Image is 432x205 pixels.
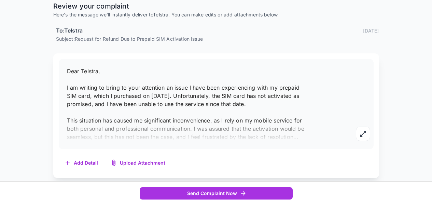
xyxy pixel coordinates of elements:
[53,11,379,18] p: Here's the message we'll instantly deliver to Telstra . You can make edits or add attachments below.
[56,35,379,42] p: Subject: Request for Refund Due to Prepaid SIM Activation Issue
[56,26,83,35] h6: To: Telstra
[140,187,293,200] button: Send Complaint Now
[59,156,105,170] button: Add Detail
[53,1,379,11] p: Review your complaint
[293,133,298,140] span: ...
[105,156,172,170] button: Upload Attachment
[67,68,304,140] span: Dear Telstra, I am writing to bring to your attention an issue I have been experiencing with my p...
[363,27,379,34] p: [DATE]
